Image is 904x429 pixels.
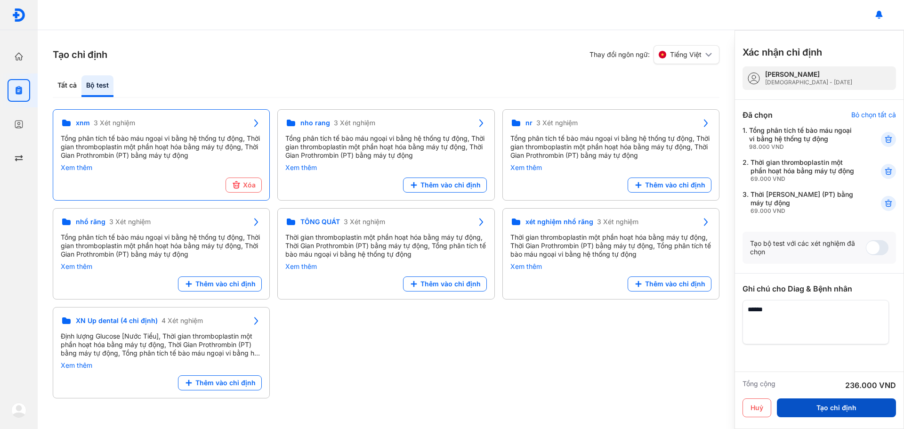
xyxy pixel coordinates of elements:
span: xét nghiệm nhổ răng [525,218,593,226]
div: Xem thêm [61,262,262,271]
button: Tạo chỉ định [777,398,896,417]
div: Tạo bộ test với các xét nghiệm đã chọn [750,239,866,256]
div: Xem thêm [61,163,262,172]
div: Bỏ chọn tất cả [851,111,896,119]
span: Xóa [243,181,256,189]
button: Thêm vào chỉ định [403,178,487,193]
span: nr [525,119,533,127]
span: 3 Xét nghiệm [536,119,578,127]
div: Tổng phân tích tế bào máu ngoại vi bằng hệ thống tự động, Thời gian thromboplastin một phần hoạt ... [61,134,262,160]
button: Thêm vào chỉ định [178,276,262,291]
span: Tiếng Việt [670,50,702,59]
span: Thêm vào chỉ định [420,280,481,288]
div: Đã chọn [743,109,773,121]
div: Bộ test [81,75,113,97]
span: xnm [76,119,90,127]
span: 3 Xét nghiệm [94,119,135,127]
div: Tất cả [53,75,81,97]
span: 3 Xét nghiệm [344,218,385,226]
span: Thêm vào chỉ định [420,181,481,189]
span: Thêm vào chỉ định [195,280,256,288]
div: Thời gian thromboplastin một phần hoạt hóa bằng máy tự động, Thời Gian Prothrombin (PT) bằng máy ... [510,233,711,259]
span: 3 Xét nghiệm [334,119,375,127]
div: Thời gian thromboplastin một phần hoạt hóa bằng máy tự động, Thời Gian Prothrombin (PT) bằng máy ... [285,233,486,259]
div: Ghi chú cho Diag & Bệnh nhân [743,283,896,294]
div: Xem thêm [61,361,262,370]
div: 236.000 VND [845,380,896,391]
div: Tổng cộng [743,380,775,391]
div: Thời [PERSON_NAME] (PT) bằng máy tự động [751,190,858,215]
div: 98.000 VND [749,143,858,151]
img: logo [12,8,26,22]
button: Thêm vào chỉ định [178,375,262,390]
span: Thêm vào chỉ định [645,181,705,189]
span: 3 Xét nghiệm [597,218,638,226]
span: TỔNG QUÁT [300,218,340,226]
div: [PERSON_NAME] [765,70,852,79]
span: nhổ răng [76,218,105,226]
span: nho rang [300,119,330,127]
div: 69.000 VND [751,207,858,215]
img: logo [11,403,26,418]
div: Tổng phân tích tế bào máu ngoại vi bằng hệ thống tự động, Thời gian thromboplastin một phần hoạt ... [61,233,262,259]
div: Xem thêm [510,262,711,271]
div: Thay đổi ngôn ngữ: [589,45,719,64]
span: Thêm vào chỉ định [645,280,705,288]
button: Thêm vào chỉ định [628,276,711,291]
div: Xem thêm [285,262,486,271]
span: Thêm vào chỉ định [195,379,256,387]
div: 3. [743,190,858,215]
h3: Tạo chỉ định [53,48,107,61]
div: Tổng phân tích tế bào máu ngoại vi bằng hệ thống tự động [749,126,858,151]
div: 69.000 VND [751,175,858,183]
div: Xem thêm [285,163,486,172]
div: Tổng phân tích tế bào máu ngoại vi bằng hệ thống tự động, Thời gian thromboplastin một phần hoạt ... [510,134,711,160]
div: Tổng phân tích tế bào máu ngoại vi bằng hệ thống tự động, Thời gian thromboplastin một phần hoạt ... [285,134,486,160]
div: 2. [743,158,858,183]
div: Định lượng Glucose [Nước Tiểu], Thời gian thromboplastin một phần hoạt hóa bằng máy tự động, Thời... [61,332,262,357]
div: [DEMOGRAPHIC_DATA] - [DATE] [765,79,852,86]
div: Thời gian thromboplastin một phần hoạt hóa bằng máy tự động [751,158,858,183]
span: XN Up dental (4 chỉ định) [76,316,158,325]
h3: Xác nhận chỉ định [743,46,822,59]
span: 3 Xét nghiệm [109,218,151,226]
div: 1. [743,126,858,151]
button: Xóa [226,178,262,193]
button: Thêm vào chỉ định [628,178,711,193]
button: Thêm vào chỉ định [403,276,487,291]
span: 4 Xét nghiệm [161,316,203,325]
button: Huỷ [743,398,771,417]
div: Xem thêm [510,163,711,172]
